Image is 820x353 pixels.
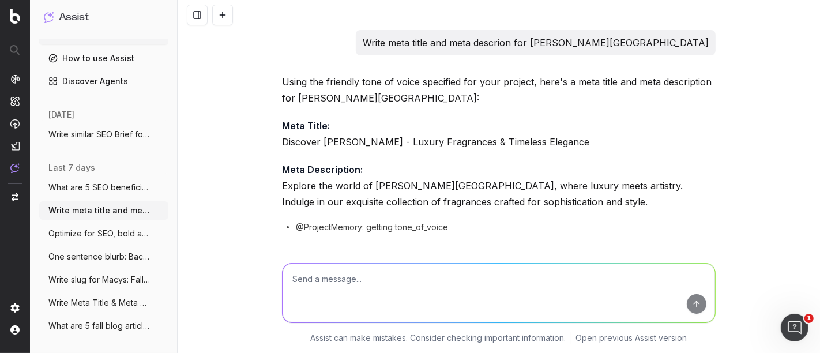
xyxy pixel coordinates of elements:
img: Activation [10,119,20,129]
span: What are 5 fall blog articles that cover [48,320,150,332]
span: Optimize for SEO, bold any changes made: [48,228,150,239]
a: Discover Agents [39,72,168,91]
img: Assist [10,163,20,173]
h1: Assist [59,9,89,25]
span: One sentence blurb: Back-to-School Morni [48,251,150,262]
img: Intelligence [10,96,20,106]
button: Write similar SEO Brief for SEO Briefs: [39,125,168,144]
a: Open previous Assist version [576,332,687,344]
span: What are 5 SEO beneficial blog post topi [48,182,150,193]
span: 1 [804,314,814,323]
img: Switch project [12,193,18,201]
span: last 7 days [48,162,95,174]
button: One sentence blurb: Back-to-School Morni [39,247,168,266]
a: How to use Assist [39,49,168,67]
img: Botify logo [10,9,20,24]
img: Analytics [10,74,20,84]
p: Explore the world of [PERSON_NAME][GEOGRAPHIC_DATA], where luxury meets artistry. Indulge in our ... [282,162,716,210]
button: Write Meta Title & Meta Description for [39,294,168,312]
span: [DATE] [48,109,74,121]
img: My account [10,325,20,335]
p: Assist can make mistakes. Consider checking important information. [311,332,566,344]
p: Using the friendly tone of voice specified for your project, here's a meta title and meta descrip... [282,74,716,106]
strong: Meta Title: [282,120,330,132]
button: What are 5 SEO beneficial blog post topi [39,178,168,197]
button: Write slug for Macys: Fall Entryway Deco [39,271,168,289]
span: Write similar SEO Brief for SEO Briefs: [48,129,150,140]
img: Setting [10,303,20,313]
button: Assist [44,9,164,25]
span: @ProjectMemory: getting tone_of_voice [296,221,448,233]
button: What are 5 fall blog articles that cover [39,317,168,335]
img: Studio [10,141,20,151]
p: Write meta title and meta descrion for [PERSON_NAME][GEOGRAPHIC_DATA] [363,35,709,51]
span: Write slug for Macys: Fall Entryway Deco [48,274,150,286]
span: Write Meta Title & Meta Description for [48,297,150,309]
span: Write meta title and meta descrion for K [48,205,150,216]
img: Assist [44,12,54,22]
strong: Meta Description: [282,164,363,175]
iframe: Intercom live chat [781,314,808,341]
button: Optimize for SEO, bold any changes made: [39,224,168,243]
button: Write meta title and meta descrion for K [39,201,168,220]
p: Discover [PERSON_NAME] - Luxury Fragrances & Timeless Elegance [282,118,716,150]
